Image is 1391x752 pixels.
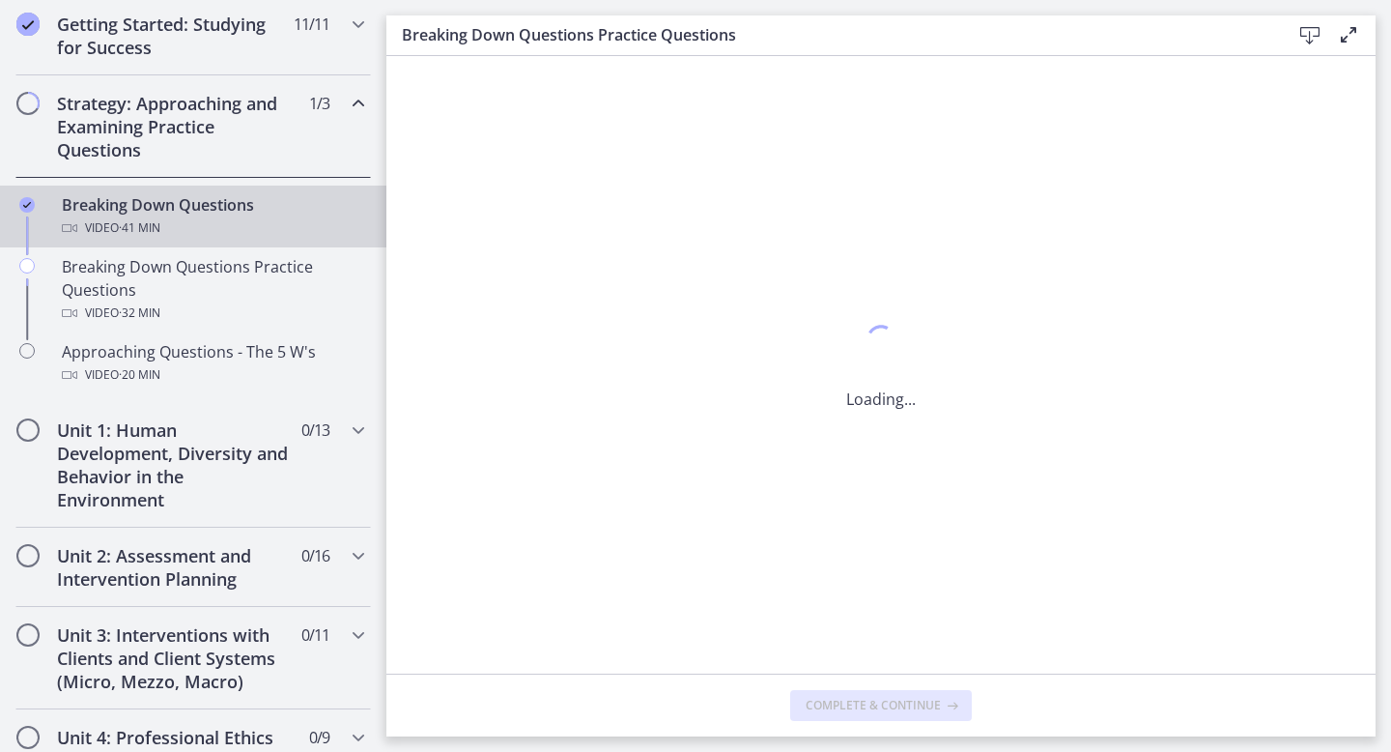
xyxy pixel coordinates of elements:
div: Video [62,363,363,387]
span: · 20 min [119,363,160,387]
span: 0 / 16 [301,544,329,567]
h2: Strategy: Approaching and Examining Practice Questions [57,92,293,161]
span: 1 / 3 [309,92,329,115]
div: Breaking Down Questions [62,193,363,240]
i: Completed [16,13,40,36]
h2: Getting Started: Studying for Success [57,13,293,59]
span: · 41 min [119,217,160,240]
div: Breaking Down Questions Practice Questions [62,255,363,325]
h3: Breaking Down Questions Practice Questions [402,23,1260,46]
h2: Unit 1: Human Development, Diversity and Behavior in the Environment [57,419,293,511]
i: Completed [19,197,35,213]
span: 0 / 11 [301,623,329,647]
span: 0 / 9 [309,726,329,749]
h2: Unit 2: Assessment and Intervention Planning [57,544,293,591]
button: Complete & continue [790,690,972,721]
p: Loading... [846,388,916,411]
span: · 32 min [119,302,160,325]
div: Video [62,217,363,240]
div: Approaching Questions - The 5 W's [62,340,363,387]
span: Complete & continue [806,698,941,713]
span: 11 / 11 [294,13,329,36]
span: 0 / 13 [301,419,329,442]
div: Video [62,302,363,325]
div: 1 [846,320,916,364]
h2: Unit 3: Interventions with Clients and Client Systems (Micro, Mezzo, Macro) [57,623,293,693]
